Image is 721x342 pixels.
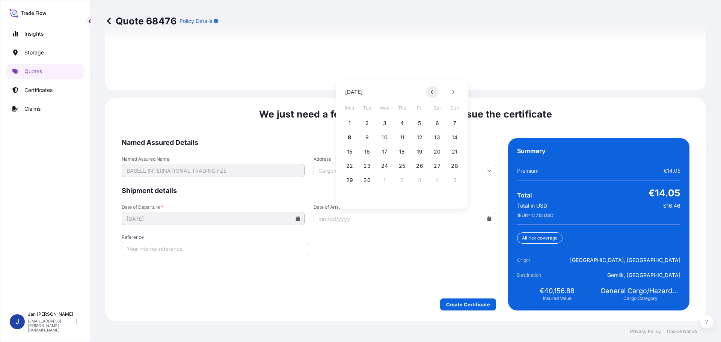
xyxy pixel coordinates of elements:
[517,212,554,218] span: 1 EUR = 1.1713 USD
[361,131,373,143] button: 9
[361,117,373,129] button: 2
[314,204,496,210] span: Date of Arrival
[6,26,84,41] a: Insights
[517,271,559,279] span: Destination
[446,301,490,308] p: Create Certificate
[649,187,680,199] span: €14.05
[122,204,305,210] span: Date of Departure
[24,105,41,113] p: Claims
[607,271,680,279] span: Gemlik, [GEOGRAPHIC_DATA]
[414,160,426,172] button: 26
[379,174,391,186] button: 1
[448,101,462,116] span: Sunday
[414,174,426,186] button: 3
[449,131,461,143] button: 14
[396,174,408,186] button: 2
[430,101,444,116] span: Saturday
[24,86,53,94] p: Certificates
[343,101,356,116] span: Monday
[517,202,547,209] span: Total in USD
[396,131,408,143] button: 11
[517,232,563,244] div: All risk coverage
[623,295,658,301] span: Cargo Category
[6,101,84,116] a: Claims
[122,138,496,147] span: Named Assured Details
[517,191,532,199] span: Total
[543,295,572,301] span: Insured Value
[395,101,409,116] span: Thursday
[517,147,546,155] span: Summary
[379,131,391,143] button: 10
[449,117,461,129] button: 7
[414,131,426,143] button: 12
[122,234,309,240] span: Reference
[122,156,305,162] span: Named Assured Name
[344,117,356,129] button: 1
[449,146,461,158] button: 21
[6,64,84,79] a: Quotes
[361,174,373,186] button: 30
[122,186,496,195] span: Shipment details
[28,311,74,317] p: Jan [PERSON_NAME]
[379,160,391,172] button: 24
[314,164,496,177] input: Cargo owner address
[413,101,427,116] span: Friday
[24,30,44,38] p: Insights
[600,286,680,295] span: General Cargo/Hazardous Material
[24,68,42,75] p: Quotes
[360,101,374,116] span: Tuesday
[259,108,552,120] span: We just need a few more details before we issue the certificate
[396,117,408,129] button: 4
[664,167,680,175] span: €14.05
[24,49,44,56] p: Storage
[570,256,680,264] span: [GEOGRAPHIC_DATA], [GEOGRAPHIC_DATA]
[122,242,309,255] input: Your internal reference
[396,146,408,158] button: 18
[440,298,496,310] button: Create Certificate
[379,146,391,158] button: 17
[517,167,538,175] span: Premium
[361,160,373,172] button: 23
[179,17,212,25] p: Policy Details
[431,160,443,172] button: 27
[122,212,305,225] input: mm/dd/yyyy
[431,146,443,158] button: 20
[449,174,461,186] button: 5
[414,146,426,158] button: 19
[667,328,697,334] a: Cookie Notice
[630,328,661,334] a: Privacy Policy
[344,174,356,186] button: 29
[379,117,391,129] button: 3
[431,174,443,186] button: 4
[314,156,496,162] span: Address
[396,160,408,172] button: 25
[6,83,84,98] a: Certificates
[314,212,496,225] input: mm/dd/yyyy
[344,160,356,172] button: 22
[15,318,19,325] span: J
[663,202,680,209] span: $16.46
[345,87,363,96] div: [DATE]
[431,117,443,129] button: 6
[361,146,373,158] button: 16
[378,101,391,116] span: Wednesday
[28,319,74,332] p: [EMAIL_ADDRESS][PERSON_NAME][DOMAIN_NAME]
[517,256,559,264] span: Origin
[344,131,356,143] button: 8
[6,45,84,60] a: Storage
[414,117,426,129] button: 5
[105,15,176,27] p: Quote 68476
[344,146,356,158] button: 15
[431,131,443,143] button: 13
[540,286,575,295] span: €40,156.88
[449,160,461,172] button: 28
